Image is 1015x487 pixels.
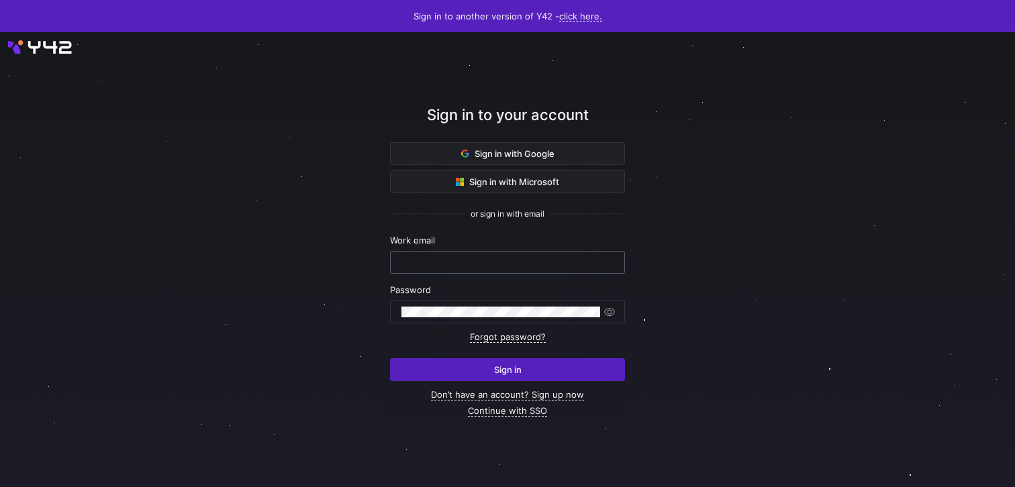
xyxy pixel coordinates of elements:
[468,405,547,417] a: Continue with SSO
[559,11,602,22] a: click here.
[390,235,435,246] span: Work email
[390,170,625,193] button: Sign in with Microsoft
[470,331,546,343] a: Forgot password?
[431,389,584,400] a: Don’t have an account? Sign up now
[461,148,554,159] span: Sign in with Google
[390,104,625,142] div: Sign in to your account
[456,176,559,187] span: Sign in with Microsoft
[390,358,625,381] button: Sign in
[390,142,625,165] button: Sign in with Google
[471,209,544,219] span: or sign in with email
[494,364,522,375] span: Sign in
[390,284,431,295] span: Password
